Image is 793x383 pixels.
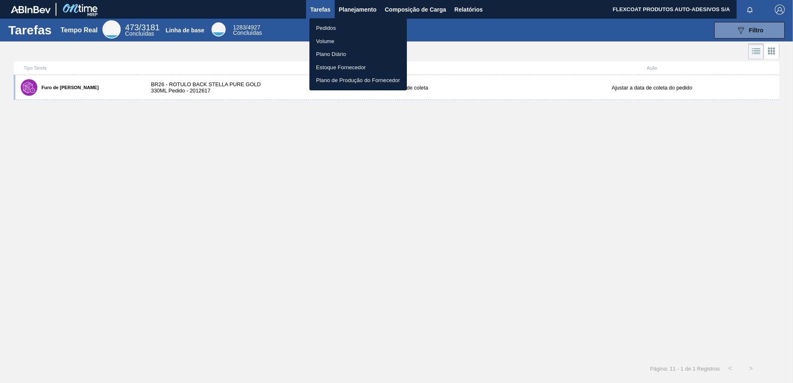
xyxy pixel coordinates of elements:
a: Pedidos [309,22,407,35]
a: Estoque Fornecedor [309,61,407,74]
a: Volume [309,35,407,48]
a: Plano de Produção do Fornecedor [309,74,407,87]
a: Plano Diário [309,48,407,61]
